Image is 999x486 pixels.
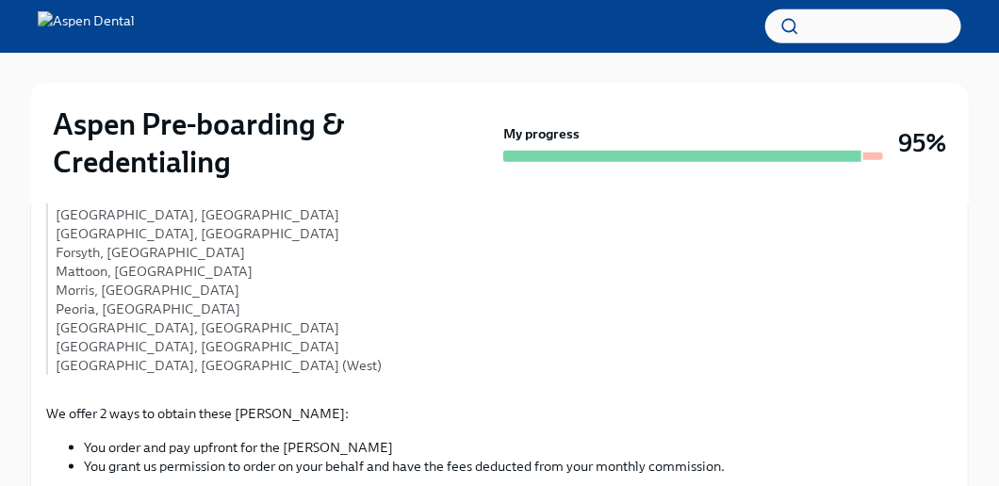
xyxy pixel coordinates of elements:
[53,105,496,181] h2: Aspen Pre-boarding & Credentialing
[38,11,135,41] img: Aspen Dental
[84,438,953,457] li: You order and pay upfront for the [PERSON_NAME]
[46,404,953,423] p: We offer 2 ways to obtain these [PERSON_NAME]:
[503,124,580,143] strong: My progress
[898,126,946,160] h3: 95%
[56,168,953,375] p: [GEOGRAPHIC_DATA], [GEOGRAPHIC_DATA] Champaign, [GEOGRAPHIC_DATA] [GEOGRAPHIC_DATA], [GEOGRAPHIC_...
[84,457,953,476] li: You grant us permission to order on your behalf and have the fees deducted from your monthly comm...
